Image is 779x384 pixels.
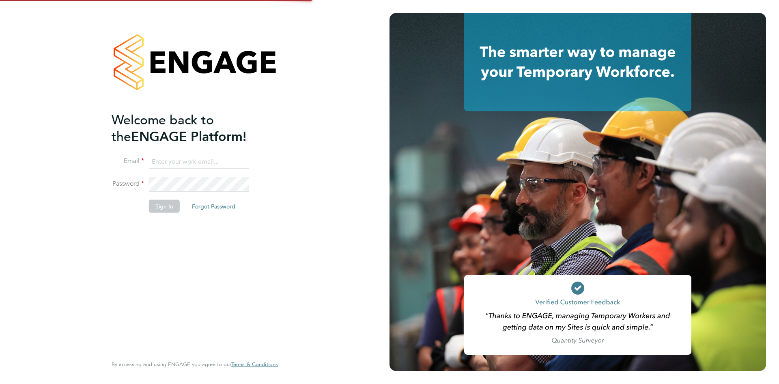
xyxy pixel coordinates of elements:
label: Password [112,180,144,188]
span: Welcome back to the [112,112,214,144]
h2: ENGAGE Platform! [112,111,270,145]
a: Terms & Conditions [231,361,278,368]
button: Forgot Password [185,200,242,213]
button: Sign In [149,200,180,213]
span: By accessing and using ENGAGE you agree to our [112,361,278,368]
input: Enter your work email... [149,154,249,169]
label: Email [112,157,144,165]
